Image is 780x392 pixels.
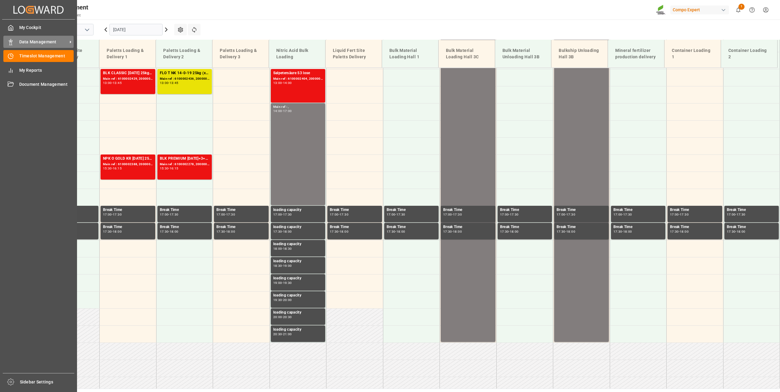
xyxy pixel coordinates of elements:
[273,292,323,299] div: loading capacity
[273,310,323,316] div: loading capacity
[443,207,493,213] div: Break Time
[113,167,122,170] div: 16:15
[112,230,113,233] div: -
[113,213,122,216] div: 17:30
[330,230,339,233] div: 17:30
[282,247,283,250] div: -
[330,45,377,63] div: Liquid Fert Site Paletts Delivery
[656,5,666,15] img: Screenshot%202023-09-29%20at%2010.02.21.png_1712312052.png
[3,22,74,34] a: My Cockpit
[737,213,745,216] div: 17:30
[443,213,452,216] div: 17:00
[557,230,565,233] div: 17:30
[3,50,74,62] a: Timeslot Management
[112,82,113,84] div: -
[273,207,323,213] div: loading capacity
[273,241,323,247] div: loading capacity
[273,333,282,336] div: 20:30
[330,224,380,230] div: Break Time
[170,213,178,216] div: 17:30
[387,213,396,216] div: 17:00
[20,379,75,385] span: Sidebar Settings
[283,82,292,84] div: 14:00
[283,230,292,233] div: 18:00
[283,333,292,336] div: 21:00
[282,110,283,112] div: -
[273,70,323,76] div: Salpetersäure 53 lose
[726,45,772,63] div: Container Loading 2
[282,299,283,301] div: -
[113,230,122,233] div: 18:00
[282,333,283,336] div: -
[273,230,282,233] div: 17:30
[500,45,546,63] div: Bulk Material Unloading Hall 3B
[216,213,225,216] div: 17:00
[103,213,112,216] div: 17:00
[613,213,622,216] div: 17:00
[103,167,112,170] div: 15:30
[104,45,151,63] div: Paletts Loading & Delivery 1
[340,213,348,216] div: 17:30
[160,230,169,233] div: 17:30
[735,230,736,233] div: -
[3,64,74,76] a: My Reports
[509,230,510,233] div: -
[387,45,433,63] div: Bulk Material Loading Hall 1
[613,224,663,230] div: Break Time
[273,247,282,250] div: 18:00
[443,45,490,63] div: Bulk Material Loading Hall 3C
[387,230,396,233] div: 17:30
[273,104,323,110] div: Main ref : ,
[557,207,606,213] div: Break Time
[273,299,282,301] div: 19:30
[160,224,210,230] div: Break Time
[738,4,745,10] span: 1
[727,207,777,213] div: Break Time
[112,213,113,216] div: -
[510,230,519,233] div: 18:00
[282,264,283,267] div: -
[216,230,225,233] div: 17:30
[103,76,153,82] div: Main ref : 6100002429, 2000001808
[387,207,436,213] div: Break Time
[509,213,510,216] div: -
[19,67,74,74] span: My Reports
[273,76,323,82] div: Main ref : 6100002404, 2000002023
[273,110,282,112] div: 14:00
[170,167,178,170] div: 16:15
[557,213,565,216] div: 17:00
[443,224,493,230] div: Break Time
[273,281,282,284] div: 19:00
[330,207,380,213] div: Break Time
[19,81,74,88] span: Document Management
[273,264,282,267] div: 18:30
[273,224,323,230] div: loading capacity
[622,213,623,216] div: -
[283,247,292,250] div: 18:30
[216,224,266,230] div: Break Time
[160,76,210,82] div: Main ref : 6100002436, 2000001994
[680,230,689,233] div: 18:00
[500,230,509,233] div: 17:30
[3,78,74,90] a: Document Management
[396,230,405,233] div: 18:00
[283,264,292,267] div: 19:00
[557,224,606,230] div: Break Time
[217,45,264,63] div: Paletts Loading & Delivery 3
[727,213,736,216] div: 17:00
[566,213,575,216] div: 17:30
[113,82,122,84] div: 13:45
[225,230,226,233] div: -
[160,156,210,162] div: BLK PREMIUM [DATE]+3+TE 1200kg ISPM BB
[737,230,745,233] div: 18:00
[168,82,169,84] div: -
[395,213,396,216] div: -
[282,281,283,284] div: -
[670,230,679,233] div: 17:30
[273,316,282,318] div: 20:00
[669,45,716,63] div: Container Loading 1
[282,82,283,84] div: -
[282,230,283,233] div: -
